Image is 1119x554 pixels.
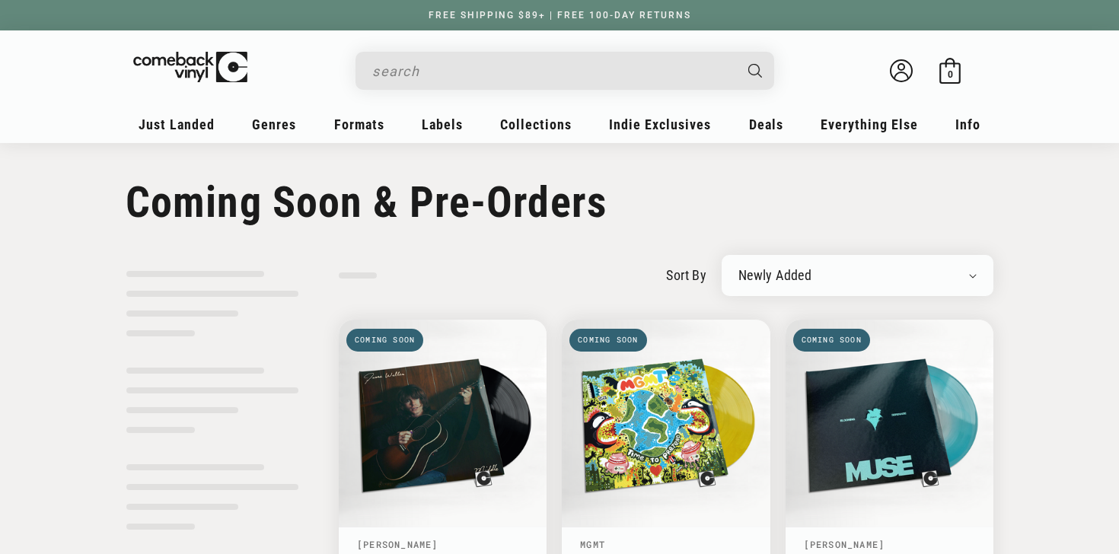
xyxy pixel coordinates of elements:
[955,116,980,132] span: Info
[252,116,296,132] span: Genres
[126,177,993,228] h1: Coming Soon & Pre-Orders
[422,116,463,132] span: Labels
[821,116,918,132] span: Everything Else
[500,116,572,132] span: Collections
[580,538,605,550] a: MGMT
[357,538,438,550] a: [PERSON_NAME]
[139,116,215,132] span: Just Landed
[666,265,706,285] label: sort by
[804,538,885,550] a: [PERSON_NAME]
[948,68,953,80] span: 0
[749,116,783,132] span: Deals
[334,116,384,132] span: Formats
[609,116,711,132] span: Indie Exclusives
[372,56,733,87] input: search
[413,10,706,21] a: FREE SHIPPING $89+ | FREE 100-DAY RETURNS
[355,52,774,90] div: Search
[735,52,776,90] button: Search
